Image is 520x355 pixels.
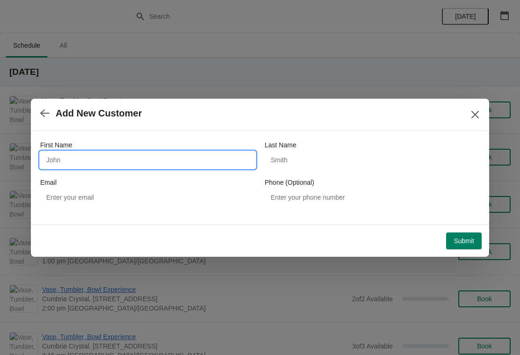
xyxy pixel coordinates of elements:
[265,189,480,206] input: Enter your phone number
[40,140,72,150] label: First Name
[454,237,474,245] span: Submit
[446,232,482,249] button: Submit
[265,178,314,187] label: Phone (Optional)
[40,189,255,206] input: Enter your email
[56,108,142,119] h2: Add New Customer
[265,152,480,168] input: Smith
[467,106,484,123] button: Close
[40,152,255,168] input: John
[40,178,57,187] label: Email
[265,140,296,150] label: Last Name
